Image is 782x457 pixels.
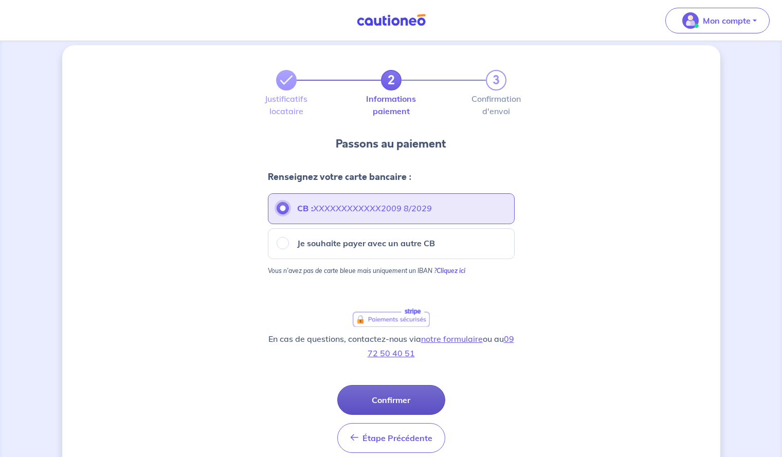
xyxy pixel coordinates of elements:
em: XXXXXXXXXXXX2009 8/2029 [313,203,432,213]
p: Vous n’avez pas de carte bleue mais uniquement un IBAN ? [268,267,515,283]
a: 2 [381,70,402,90]
p: En cas de questions, contactez-nous via ou au [268,332,515,360]
a: logo-stripe [352,307,430,327]
h4: Renseignez votre carte bancaire : [268,169,515,185]
button: Confirmer [337,385,445,415]
strong: CB : [297,203,432,213]
img: Cautioneo [353,14,430,27]
a: notre formulaire [421,334,483,344]
p: Passons au paiement [336,136,446,152]
label: Justificatifs locataire [276,95,297,115]
span: Étape Précédente [362,433,432,443]
label: Informations paiement [381,95,402,115]
img: illu_account_valid_menu.svg [682,12,699,29]
button: Étape Précédente [337,423,445,453]
img: logo-stripe [353,308,430,327]
button: illu_account_valid_menu.svgMon compte [665,8,770,33]
strong: Cliquez ici [437,267,465,275]
label: Confirmation d'envoi [486,95,506,115]
p: Mon compte [703,14,751,27]
p: Je souhaite payer avec un autre CB [297,237,435,249]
